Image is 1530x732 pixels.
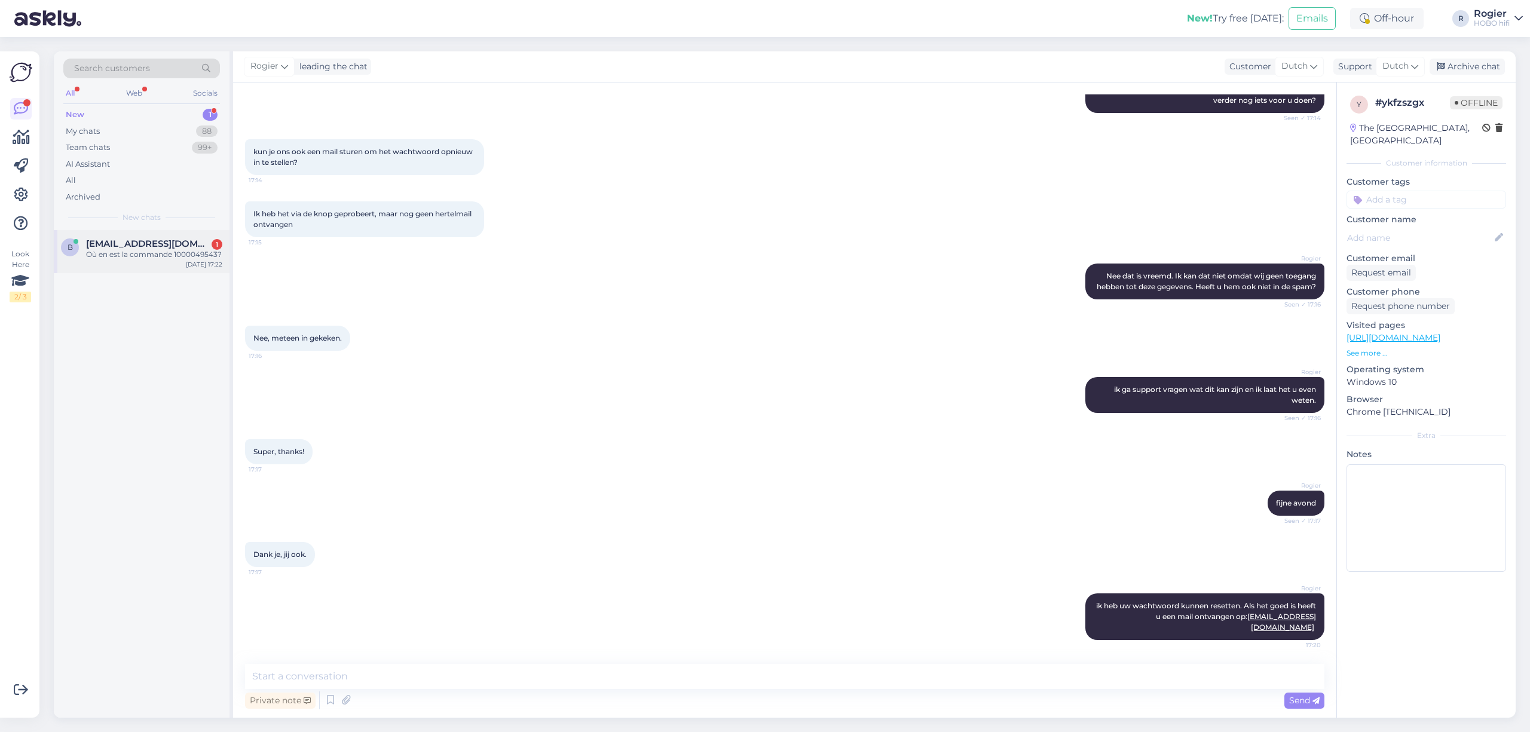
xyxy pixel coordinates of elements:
[253,550,307,559] span: Dank je, jij ook.
[66,125,100,137] div: My chats
[1096,601,1318,632] span: ik heb uw wachtwoord kunnen resetten. Als het goed is heeft u een mail ontvangen op:
[1347,298,1455,314] div: Request phone number
[1347,158,1506,169] div: Customer information
[1430,59,1505,75] div: Archive chat
[10,61,32,84] img: Askly Logo
[249,465,293,474] span: 17:17
[191,85,220,101] div: Socials
[1347,376,1506,388] p: Windows 10
[1276,584,1321,593] span: Rogier
[1347,213,1506,226] p: Customer name
[1247,612,1316,632] a: [EMAIL_ADDRESS][DOMAIN_NAME]
[1347,332,1440,343] a: [URL][DOMAIN_NAME]
[1347,319,1506,332] p: Visited pages
[253,209,473,229] span: Ik heb het via de knop geprobeert, maar nog geen hertelmail ontvangen
[1347,448,1506,461] p: Notes
[10,249,31,302] div: Look Here
[1276,367,1321,376] span: Rogier
[74,62,150,75] span: Search customers
[1375,96,1450,110] div: # ykfzszgx
[212,239,222,250] div: 1
[1347,363,1506,376] p: Operating system
[86,249,222,260] div: Où en est la commande 1000049543?
[1347,231,1492,244] input: Add name
[66,142,110,154] div: Team chats
[1474,9,1510,19] div: Rogier
[123,212,161,223] span: New chats
[253,447,304,456] span: Super, thanks!
[1276,481,1321,490] span: Rogier
[68,243,73,252] span: b
[253,147,475,167] span: kun je ons ook een mail sturen om het wachtwoord opnieuw in te stellen?
[1276,300,1321,309] span: Seen ✓ 17:16
[66,158,110,170] div: AI Assistant
[196,125,218,137] div: 88
[1276,498,1316,507] span: fijne avond
[66,174,76,186] div: All
[1276,114,1321,122] span: Seen ✓ 17:14
[1347,191,1506,209] input: Add a tag
[66,191,100,203] div: Archived
[249,176,293,185] span: 17:14
[203,109,218,121] div: 1
[1187,13,1213,24] b: New!
[186,260,222,269] div: [DATE] 17:22
[1276,254,1321,263] span: Rogier
[86,238,210,249] span: boris9@me.com
[1333,60,1372,73] div: Support
[1452,10,1469,27] div: R
[249,568,293,577] span: 17:17
[1347,393,1506,406] p: Browser
[1347,265,1416,281] div: Request email
[1276,516,1321,525] span: Seen ✓ 17:17
[1347,348,1506,359] p: See more ...
[1187,11,1284,26] div: Try free [DATE]:
[66,109,84,121] div: New
[295,60,368,73] div: leading the chat
[250,60,279,73] span: Rogier
[1347,176,1506,188] p: Customer tags
[1097,271,1318,291] span: Nee dat is vreemd. Ik kan dat niet omdat wij geen toegang hebben tot deze gegevens. Heeft u hem o...
[1382,60,1409,73] span: Dutch
[1350,8,1424,29] div: Off-hour
[1276,414,1321,422] span: Seen ✓ 17:16
[1281,60,1308,73] span: Dutch
[1347,286,1506,298] p: Customer phone
[1350,122,1482,147] div: The [GEOGRAPHIC_DATA], [GEOGRAPHIC_DATA]
[1276,641,1321,650] span: 17:20
[1357,100,1361,109] span: y
[1450,96,1503,109] span: Offline
[253,333,342,342] span: Nee, meteen in gekeken.
[1347,430,1506,441] div: Extra
[1225,60,1271,73] div: Customer
[124,85,145,101] div: Web
[63,85,77,101] div: All
[1347,252,1506,265] p: Customer email
[1347,406,1506,418] p: Chrome [TECHNICAL_ID]
[1289,695,1320,706] span: Send
[1114,385,1318,405] span: ik ga support vragen wat dit kan zijn en ik laat het u even weten.
[1289,7,1336,30] button: Emails
[1474,19,1510,28] div: HOBO hifi
[249,351,293,360] span: 17:16
[192,142,218,154] div: 99+
[10,292,31,302] div: 2 / 3
[249,238,293,247] span: 17:15
[1474,9,1523,28] a: RogierHOBO hifi
[245,693,316,709] div: Private note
